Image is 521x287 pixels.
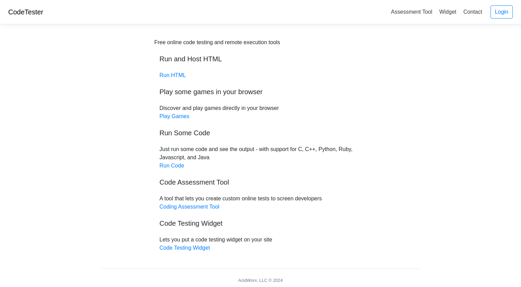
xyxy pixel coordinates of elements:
a: Login [491,5,513,18]
a: CodeTester [8,8,43,16]
a: Contact [461,6,485,17]
h5: Run and Host HTML [160,55,362,63]
div: Free online code testing and remote execution tools [154,38,280,47]
div: Discover and play games directly in your browser Just run some code and see the output - with sup... [154,38,367,252]
a: Widget [436,6,459,17]
h5: Run Some Code [160,129,362,137]
h5: Code Assessment Tool [160,178,362,186]
a: Play Games [160,113,189,119]
div: AcidWorx, LLC © 2024 [238,277,283,284]
a: Code Testing Widget [160,245,210,251]
a: Coding Assessment Tool [160,204,220,210]
a: Assessment Tool [388,6,435,17]
a: Run HTML [160,72,186,78]
h5: Code Testing Widget [160,219,362,227]
h5: Play some games in your browser [160,88,362,96]
a: Run Code [160,163,184,169]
